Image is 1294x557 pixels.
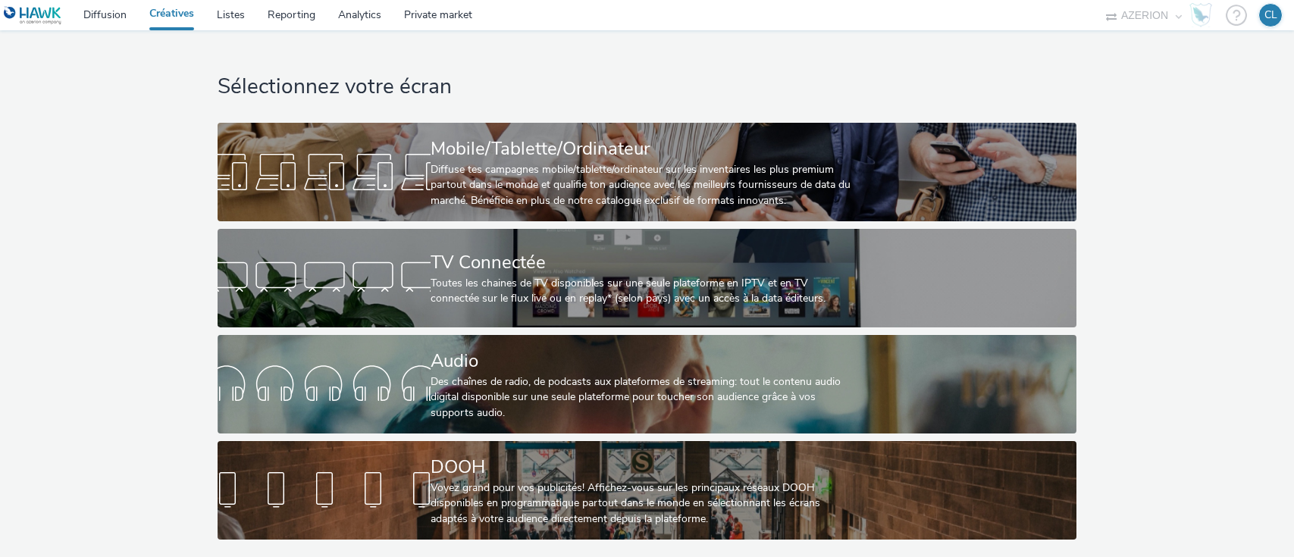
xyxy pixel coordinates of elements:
div: Voyez grand pour vos publicités! Affichez-vous sur les principaux réseaux DOOH disponibles en pro... [431,480,857,527]
div: Audio [431,348,857,374]
div: Toutes les chaines de TV disponibles sur une seule plateforme en IPTV et en TV connectée sur le f... [431,276,857,307]
div: CL [1264,4,1277,27]
h1: Sélectionnez votre écran [218,73,1076,102]
div: DOOH [431,454,857,480]
a: AudioDes chaînes de radio, de podcasts aux plateformes de streaming: tout le contenu audio digita... [218,335,1076,433]
img: Hawk Academy [1189,3,1212,27]
div: Mobile/Tablette/Ordinateur [431,136,857,162]
img: undefined Logo [4,6,62,25]
a: TV ConnectéeToutes les chaines de TV disponibles sur une seule plateforme en IPTV et en TV connec... [218,229,1076,327]
div: Des chaînes de radio, de podcasts aux plateformes de streaming: tout le contenu audio digital dis... [431,374,857,421]
a: DOOHVoyez grand pour vos publicités! Affichez-vous sur les principaux réseaux DOOH disponibles en... [218,441,1076,540]
a: Hawk Academy [1189,3,1218,27]
a: Mobile/Tablette/OrdinateurDiffuse tes campagnes mobile/tablette/ordinateur sur les inventaires le... [218,123,1076,221]
div: TV Connectée [431,249,857,276]
div: Diffuse tes campagnes mobile/tablette/ordinateur sur les inventaires les plus premium partout dan... [431,162,857,208]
